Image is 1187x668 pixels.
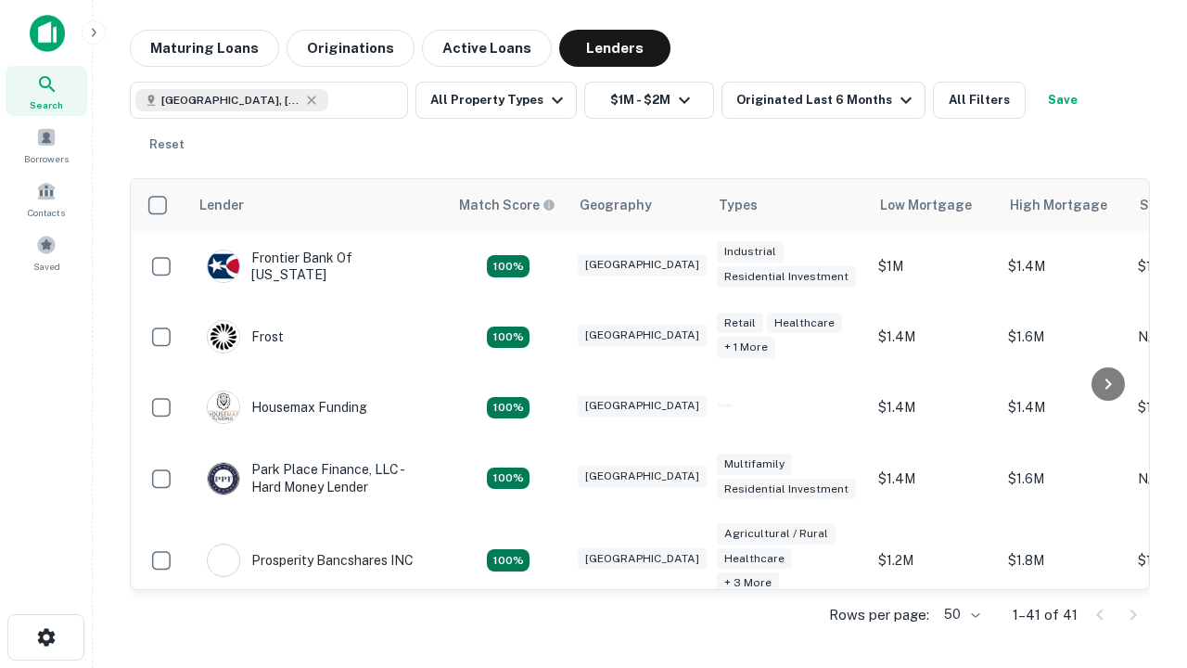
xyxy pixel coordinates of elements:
div: [GEOGRAPHIC_DATA] [578,325,707,346]
td: $1.4M [869,372,999,443]
img: picture [208,321,239,353]
button: Originations [287,30,415,67]
div: [GEOGRAPHIC_DATA] [578,548,707,570]
iframe: Chat Widget [1094,520,1187,609]
button: Originated Last 6 Months [721,82,925,119]
td: $1.8M [999,514,1129,608]
div: Capitalize uses an advanced AI algorithm to match your search with the best lender. The match sco... [459,195,555,215]
a: Borrowers [6,120,87,170]
div: + 1 more [717,337,775,358]
p: Rows per page: [829,604,929,626]
div: Housemax Funding [207,391,367,424]
td: $1M [869,231,999,302]
a: Contacts [6,173,87,224]
div: Agricultural / Rural [717,523,836,545]
div: Low Mortgage [880,194,972,216]
th: High Mortgage [999,179,1129,231]
div: Multifamily [717,454,792,475]
p: 1–41 of 41 [1013,604,1078,626]
td: $1.6M [999,302,1129,372]
div: Healthcare [767,313,842,334]
th: Geography [568,179,708,231]
td: $1.4M [869,443,999,513]
a: Saved [6,227,87,277]
div: Matching Properties: 4, hasApolloMatch: undefined [487,397,530,419]
button: Save your search to get updates of matches that match your search criteria. [1033,82,1092,119]
td: $1.6M [999,443,1129,513]
div: Retail [717,313,763,334]
div: Originated Last 6 Months [736,89,917,111]
div: Lender [199,194,244,216]
div: Industrial [717,241,784,263]
div: Frontier Bank Of [US_STATE] [207,250,429,283]
th: Low Mortgage [869,179,999,231]
th: Types [708,179,869,231]
img: capitalize-icon.png [30,15,65,52]
div: Matching Properties: 7, hasApolloMatch: undefined [487,549,530,572]
span: Borrowers [24,151,69,166]
img: picture [208,392,239,423]
div: Matching Properties: 4, hasApolloMatch: undefined [487,255,530,277]
td: $1.4M [999,372,1129,443]
td: $1.2M [869,514,999,608]
td: $1.4M [869,302,999,372]
button: Active Loans [422,30,552,67]
div: + 3 more [717,572,779,594]
span: [GEOGRAPHIC_DATA], [GEOGRAPHIC_DATA], [GEOGRAPHIC_DATA] [161,92,300,109]
button: All Property Types [415,82,577,119]
img: picture [208,545,239,576]
div: Residential Investment [717,266,856,288]
div: Matching Properties: 4, hasApolloMatch: undefined [487,327,530,349]
div: Types [719,194,758,216]
div: Residential Investment [717,479,856,500]
th: Lender [188,179,448,231]
div: [GEOGRAPHIC_DATA] [578,254,707,276]
div: [GEOGRAPHIC_DATA] [578,395,707,417]
div: Park Place Finance, LLC - Hard Money Lender [207,461,429,495]
a: Search [6,66,87,116]
td: $1.4M [999,231,1129,302]
span: Search [30,97,63,112]
button: $1M - $2M [584,82,714,119]
div: Geography [580,194,652,216]
span: Saved [33,259,60,274]
div: Prosperity Bancshares INC [207,544,414,577]
div: Frost [207,320,284,353]
h6: Match Score [459,195,552,215]
button: Maturing Loans [130,30,279,67]
span: Contacts [28,205,65,220]
div: Healthcare [717,548,792,570]
div: [GEOGRAPHIC_DATA] [578,466,707,487]
div: High Mortgage [1010,194,1107,216]
img: picture [208,250,239,282]
th: Capitalize uses an advanced AI algorithm to match your search with the best lender. The match sco... [448,179,568,231]
button: Lenders [559,30,670,67]
button: Reset [137,126,197,163]
div: Matching Properties: 4, hasApolloMatch: undefined [487,468,530,490]
img: picture [208,463,239,495]
div: 50 [937,601,983,628]
button: All Filters [933,82,1026,119]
